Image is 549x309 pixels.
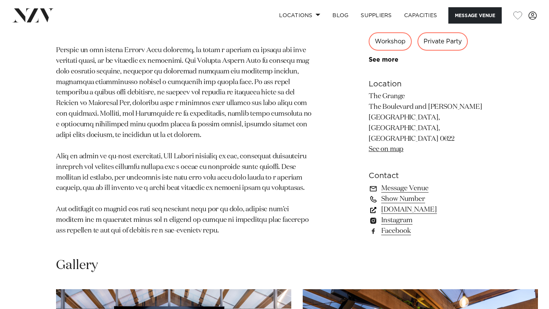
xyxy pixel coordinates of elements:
h6: Location [369,78,493,90]
h2: Gallery [56,257,98,274]
div: Workshop [369,32,412,51]
a: Message Venue [369,183,493,194]
button: Message Venue [448,7,502,24]
a: See on map [369,146,403,153]
a: Locations [273,7,326,24]
div: Private Party [417,32,468,51]
a: Instagram [369,215,493,226]
a: Facebook [369,226,493,236]
a: Show Number [369,194,493,204]
p: The Grange The Boulevard and [PERSON_NAME][GEOGRAPHIC_DATA], [GEOGRAPHIC_DATA], [GEOGRAPHIC_DATA]... [369,91,493,155]
h6: Contact [369,170,493,182]
a: SUPPLIERS [355,7,398,24]
a: [DOMAIN_NAME] [369,204,493,215]
a: Capacities [398,7,443,24]
img: nzv-logo.png [12,8,54,22]
a: BLOG [326,7,355,24]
